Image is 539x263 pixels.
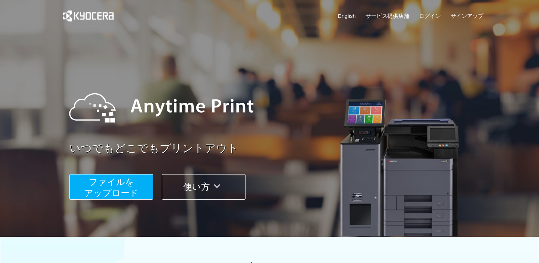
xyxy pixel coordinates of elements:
a: サインアップ [451,12,483,20]
a: English [338,12,356,20]
span: ファイルを ​​アップロード [84,177,139,198]
a: サービス提供店舗 [366,12,409,20]
a: いつでもどこでもプリントアウト [69,141,488,156]
button: 使い方 [162,174,245,200]
a: ログイン [419,12,441,20]
button: ファイルを​​アップロード [69,174,153,200]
